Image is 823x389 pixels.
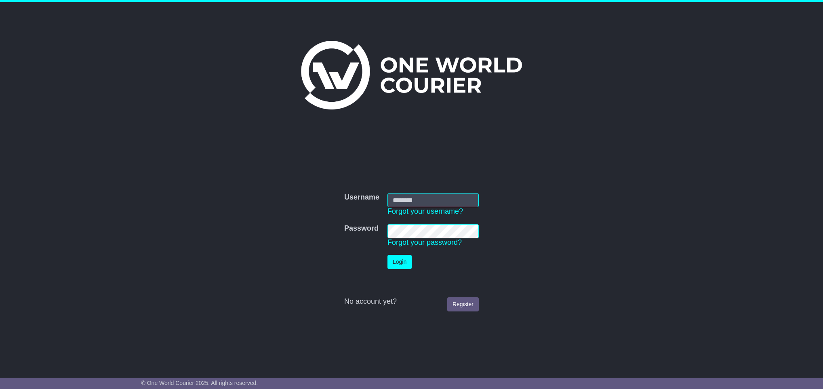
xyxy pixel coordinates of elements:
[344,224,379,233] label: Password
[344,297,479,306] div: No account yet?
[387,255,412,269] button: Login
[447,297,479,311] a: Register
[141,380,258,386] span: © One World Courier 2025. All rights reserved.
[301,41,522,109] img: One World
[387,207,463,215] a: Forgot your username?
[387,238,462,246] a: Forgot your password?
[344,193,379,202] label: Username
